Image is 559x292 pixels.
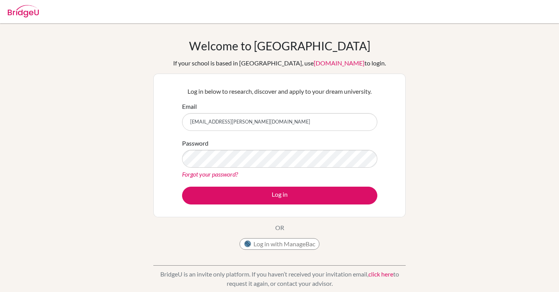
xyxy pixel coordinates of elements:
[8,5,39,17] img: Bridge-U
[182,170,238,178] a: Forgot your password?
[368,270,393,278] a: click here
[182,87,377,96] p: Log in below to research, discover and apply to your dream university.
[275,223,284,232] p: OR
[182,139,208,148] label: Password
[189,39,370,53] h1: Welcome to [GEOGRAPHIC_DATA]
[182,187,377,204] button: Log in
[314,59,365,67] a: [DOMAIN_NAME]
[182,102,197,111] label: Email
[153,270,406,288] p: BridgeU is an invite only platform. If you haven’t received your invitation email, to request it ...
[173,58,386,68] div: If your school is based in [GEOGRAPHIC_DATA], use to login.
[240,238,319,250] button: Log in with ManageBac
